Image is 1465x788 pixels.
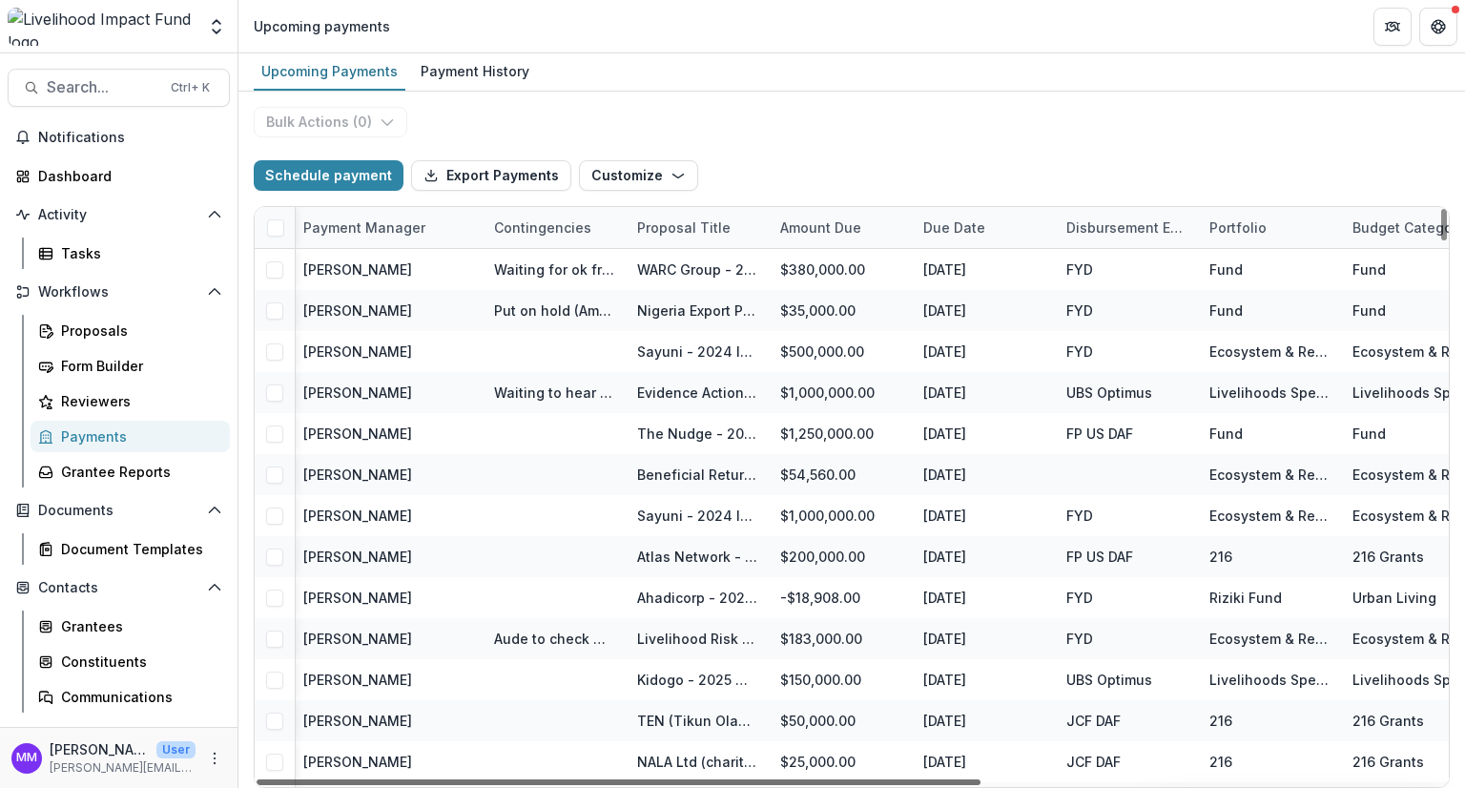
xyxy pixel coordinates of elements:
p: [PERSON_NAME][EMAIL_ADDRESS][DOMAIN_NAME] [50,759,196,777]
button: Export Payments [411,160,571,191]
div: Ahadicorp - 2024 Loan [637,588,757,608]
div: [DATE] [912,495,1055,536]
div: Upcoming Payments [254,57,405,85]
div: Livelihood Risk Pool Contribution 2024-27 [637,629,757,649]
nav: breadcrumb [246,12,398,40]
div: $35,000.00 [769,290,912,331]
div: [PERSON_NAME] [303,342,412,362]
button: Open Data & Reporting [8,720,230,751]
div: [PERSON_NAME] [303,424,412,444]
div: [DATE] [912,249,1055,290]
div: 216 Grants [1352,752,1424,772]
a: Document Templates [31,533,230,565]
div: [PERSON_NAME] [303,629,412,649]
div: Ecosystem & Regrantors [1209,629,1330,649]
div: Contingencies [483,218,603,238]
span: Search... [47,78,159,96]
button: Open Activity [8,199,230,230]
div: Ecosystem & Regrantors [1209,506,1330,526]
div: [PERSON_NAME] [303,506,412,526]
div: Form Builder [61,356,215,376]
div: $1,250,000.00 [769,413,912,454]
div: Miriam Mwangi [16,752,37,764]
div: Contingencies [483,207,626,248]
div: Payment Manager [292,207,483,248]
div: Fund [1352,301,1386,321]
div: Due Date [912,218,997,238]
span: Contacts [38,580,199,596]
div: Urban Living [1352,588,1436,608]
div: WARC Group - 2025 Investment [637,259,757,280]
div: [PERSON_NAME] [303,259,412,280]
div: Amount Due [769,207,912,248]
div: NALA Ltd (charitable company) 2025 [637,752,757,772]
div: Proposal Title [626,207,769,248]
div: [DATE] [912,331,1055,372]
div: Sayuni - 2024 Investment [637,342,757,362]
div: [DATE] [912,577,1055,618]
div: Ecosystem & Regrantors [1209,342,1330,362]
div: TEN (Tikun Olam Empowerment Network) 2025 [637,711,757,731]
div: Fund [1352,424,1386,444]
div: Grantees [61,616,215,636]
button: Search... [8,69,230,107]
div: $150,000.00 [769,659,912,700]
div: Atlas Network - 2025-27 Grant [637,547,757,567]
div: Livelihoods Special Projects [1209,670,1330,690]
span: Workflows [38,284,199,301]
a: Tasks [31,238,230,269]
div: FP US DAF [1066,547,1133,567]
span: Notifications [38,130,222,146]
div: Fund [1209,259,1243,280]
div: Grantee Reports [61,462,215,482]
div: Waiting to hear back from UBS [494,383,614,403]
div: Disbursement Entity [1055,207,1198,248]
div: [PERSON_NAME] [303,588,412,608]
a: Form Builder [31,350,230,382]
a: Constituents [31,646,230,677]
div: Payment Manager [292,218,437,238]
div: Portfolio [1198,207,1341,248]
div: The Nudge - 2024-26 Grant [637,424,757,444]
button: More [203,747,226,770]
div: Communications [61,687,215,707]
div: Constituents [61,652,215,672]
img: Livelihood Impact Fund logo [8,8,196,46]
div: [DATE] [912,372,1055,413]
div: Kidogo - 2025 Grant [637,670,757,690]
div: Fund [1352,259,1386,280]
div: FYD [1066,588,1093,608]
div: Reviewers [61,391,215,411]
div: Fund [1209,424,1243,444]
div: FYD [1066,506,1093,526]
div: Dashboard [38,166,215,186]
div: [PERSON_NAME] [303,465,412,485]
a: Dashboard [8,160,230,192]
div: [DATE] [912,741,1055,782]
div: $183,000.00 [769,618,912,659]
button: Schedule payment [254,160,403,191]
div: $200,000.00 [769,536,912,577]
div: FYD [1066,629,1093,649]
div: FYD [1066,259,1093,280]
div: $500,000.00 [769,331,912,372]
button: Open Documents [8,495,230,526]
a: Upcoming Payments [254,53,405,91]
div: [DATE] [912,454,1055,495]
div: $1,000,000.00 [769,495,912,536]
button: Open Workflows [8,277,230,307]
div: FYD [1066,301,1093,321]
div: Due Date [912,207,1055,248]
div: Aude to check with Muthoni / Peige when next [PERSON_NAME] will join [494,629,614,649]
button: Notifications [8,122,230,153]
div: Fund [1209,301,1243,321]
div: Nigeria Export Promotion Council - 2025 GTKY [637,301,757,321]
p: [PERSON_NAME] [50,739,149,759]
a: Payments [31,421,230,452]
div: $54,560.00 [769,454,912,495]
div: -$18,908.00 [769,577,912,618]
div: FP US DAF [1066,424,1133,444]
div: 216 Grants [1352,547,1424,567]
